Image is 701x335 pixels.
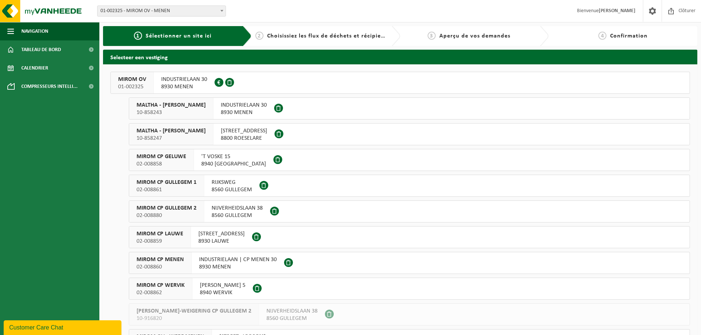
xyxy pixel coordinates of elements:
span: MIROM CP MENEN [137,256,184,263]
span: 8930 MENEN [199,263,277,271]
button: MIROM OV 01-002325 INDUSTRIELAAN 308930 MENEN [110,72,690,94]
span: 1 [134,32,142,40]
span: MIROM CP GULLEGEM 2 [137,204,197,212]
span: 8560 GULLEGEM [212,212,263,219]
span: MIROM CP LAUWE [137,230,183,238]
span: [PERSON_NAME] 5 [200,282,245,289]
span: 02-008880 [137,212,197,219]
span: Sélectionner un site ici [146,33,212,39]
span: 8930 MENEN [161,83,207,90]
iframe: chat widget [4,319,123,335]
span: 8560 GULLEGEM [266,315,318,322]
span: 02-008859 [137,238,183,245]
span: Confirmation [610,33,648,39]
span: 10-858247 [137,135,206,142]
span: 8940 WERVIK [200,289,245,296]
h2: Selecteer een vestiging [103,50,697,64]
button: MIROM CP MENEN 02-008860 INDUSTRIELAAN | CP MENEN 308930 MENEN [129,252,690,274]
span: INDUSTRIELAAN 30 [161,76,207,83]
span: Tableau de bord [21,40,61,59]
span: Aperçu de vos demandes [439,33,510,39]
span: Calendrier [21,59,48,77]
span: MALTHA - [PERSON_NAME] [137,101,206,109]
span: 8930 MENEN [221,109,267,116]
span: Choisissiez les flux de déchets et récipients [267,33,390,39]
button: MIROM CP GELUWE 02-008858 'T VOSKE 158940 [GEOGRAPHIC_DATA] [129,149,690,171]
span: MIROM CP GELUWE [137,153,186,160]
span: [PERSON_NAME]-WEIGERING CP GULLEGEM 2 [137,307,251,315]
button: MIROM CP GULLEGEM 2 02-008880 NIJVERHEIDSLAAN 388560 GULLEGEM [129,200,690,222]
span: 'T VOSKE 15 [201,153,266,160]
span: 8930 LAUWE [198,238,245,245]
span: NIJVERHEIDSLAAN 38 [266,307,318,315]
button: MIROM CP LAUWE 02-008859 [STREET_ADDRESS]8930 LAUWE [129,226,690,248]
span: 10-858243 [137,109,206,116]
span: INDUSTRIELAAN 30 [221,101,267,109]
span: 02-008861 [137,186,197,193]
span: MALTHA - [PERSON_NAME] [137,127,206,135]
span: 8940 [GEOGRAPHIC_DATA] [201,160,266,168]
span: Compresseurs intelli... [21,77,78,96]
span: [STREET_ADDRESS] [221,127,267,135]
span: 01-002325 [118,83,146,90]
button: MIROM CP GULLEGEM 1 02-008861 RIJKSWEG8560 GULLEGEM [129,175,690,197]
span: NIJVERHEIDSLAAN 38 [212,204,263,212]
button: MALTHA - [PERSON_NAME] 10-858243 INDUSTRIELAAN 308930 MENEN [129,97,690,120]
span: INDUSTRIELAAN | CP MENEN 30 [199,256,277,263]
button: MIROM CP WERVIK 02-008862 [PERSON_NAME] 58940 WERVIK [129,278,690,300]
span: RIJKSWEG [212,179,252,186]
span: 02-008858 [137,160,186,168]
span: 4 [598,32,606,40]
span: MIROM OV [118,76,146,83]
span: 01-002325 - MIROM OV - MENEN [98,6,226,16]
span: 01-002325 - MIROM OV - MENEN [97,6,226,17]
span: MIROM CP WERVIK [137,282,185,289]
span: 02-008860 [137,263,184,271]
span: 8800 ROESELARE [221,135,267,142]
span: 2 [255,32,263,40]
span: [STREET_ADDRESS] [198,230,245,238]
span: 3 [428,32,436,40]
span: 10-916820 [137,315,251,322]
span: 8560 GULLEGEM [212,186,252,193]
span: 02-008862 [137,289,185,296]
span: MIROM CP GULLEGEM 1 [137,179,197,186]
span: Navigation [21,22,48,40]
button: MALTHA - [PERSON_NAME] 10-858247 [STREET_ADDRESS]8800 ROESELARE [129,123,690,145]
strong: [PERSON_NAME] [599,8,635,14]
